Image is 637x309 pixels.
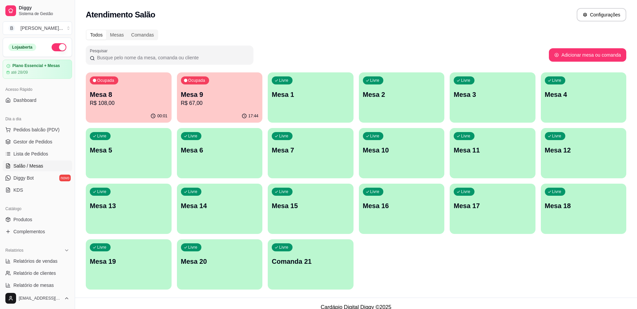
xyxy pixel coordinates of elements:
a: DiggySistema de Gestão [3,3,72,19]
p: Livre [97,189,107,194]
p: Mesa 1 [272,90,349,99]
p: Mesa 5 [90,145,168,155]
span: Diggy [19,5,69,11]
button: LivreMesa 19 [86,239,172,290]
span: Relatório de clientes [13,270,56,276]
p: Mesa 6 [181,145,259,155]
button: LivreMesa 20 [177,239,263,290]
p: Livre [461,189,470,194]
p: Mesa 15 [272,201,349,210]
p: Livre [97,133,107,139]
span: Produtos [13,216,32,223]
p: Livre [552,133,562,139]
p: Mesa 8 [90,90,168,99]
button: LivreMesa 5 [86,128,172,178]
span: Relatório de mesas [13,282,54,289]
p: Mesa 14 [181,201,259,210]
p: Livre [188,245,198,250]
p: Mesa 16 [363,201,441,210]
p: Ocupada [97,78,114,83]
p: Mesa 9 [181,90,259,99]
span: Salão / Mesas [13,163,43,169]
a: Complementos [3,226,72,237]
p: 17:44 [248,113,258,119]
p: R$ 108,00 [90,99,168,107]
a: Gestor de Pedidos [3,136,72,147]
p: Mesa 17 [454,201,531,210]
button: LivreMesa 12 [541,128,627,178]
button: LivreMesa 7 [268,128,354,178]
button: LivreMesa 11 [450,128,535,178]
a: Dashboard [3,95,72,106]
span: Dashboard [13,97,37,104]
div: Comandas [128,30,158,40]
p: Mesa 20 [181,257,259,266]
span: Lista de Pedidos [13,150,48,157]
a: Produtos [3,214,72,225]
a: Plano Essencial + Mesasaté 28/09 [3,60,72,79]
span: B [8,25,15,32]
button: OcupadaMesa 8R$ 108,0000:01 [86,72,172,123]
button: LivreMesa 2 [359,72,445,123]
button: LivreMesa 3 [450,72,535,123]
a: KDS [3,185,72,195]
article: até 28/09 [11,70,28,75]
button: LivreMesa 17 [450,184,535,234]
p: Mesa 3 [454,90,531,99]
p: Comanda 21 [272,257,349,266]
p: Livre [370,189,380,194]
div: Loja aberta [8,44,36,51]
div: Acesso Rápido [3,84,72,95]
button: Pedidos balcão (PDV) [3,124,72,135]
button: Select a team [3,21,72,35]
span: KDS [13,187,23,193]
p: Livre [552,189,562,194]
a: Diggy Botnovo [3,173,72,183]
input: Pesquisar [95,54,249,61]
p: Livre [279,133,289,139]
button: LivreComanda 21 [268,239,354,290]
p: Mesa 18 [545,201,623,210]
p: Livre [461,133,470,139]
span: Complementos [13,228,45,235]
p: Livre [370,78,380,83]
p: Mesa 13 [90,201,168,210]
article: Plano Essencial + Mesas [12,63,60,68]
button: LivreMesa 6 [177,128,263,178]
label: Pesquisar [90,48,110,54]
p: R$ 67,00 [181,99,259,107]
div: [PERSON_NAME] ... [20,25,63,32]
button: Adicionar mesa ou comanda [549,48,626,62]
h2: Atendimento Salão [86,9,155,20]
button: LivreMesa 18 [541,184,627,234]
span: Sistema de Gestão [19,11,69,16]
a: Lista de Pedidos [3,148,72,159]
button: LivreMesa 4 [541,72,627,123]
p: Livre [279,245,289,250]
p: Mesa 12 [545,145,623,155]
button: LivreMesa 14 [177,184,263,234]
p: Mesa 10 [363,145,441,155]
p: Mesa 4 [545,90,623,99]
div: Dia a dia [3,114,72,124]
button: LivreMesa 13 [86,184,172,234]
button: LivreMesa 15 [268,184,354,234]
p: 00:01 [157,113,167,119]
p: Livre [97,245,107,250]
p: Mesa 7 [272,145,349,155]
span: Pedidos balcão (PDV) [13,126,60,133]
p: Mesa 11 [454,145,531,155]
button: OcupadaMesa 9R$ 67,0017:44 [177,72,263,123]
span: Relatórios de vendas [13,258,58,264]
button: [EMAIL_ADDRESS][DOMAIN_NAME] [3,290,72,306]
a: Relatórios de vendas [3,256,72,266]
p: Mesa 19 [90,257,168,266]
p: Livre [188,133,198,139]
button: LivreMesa 1 [268,72,354,123]
p: Mesa 2 [363,90,441,99]
p: Livre [279,78,289,83]
span: [EMAIL_ADDRESS][DOMAIN_NAME] [19,296,61,301]
button: LivreMesa 16 [359,184,445,234]
span: Relatórios [5,248,23,253]
a: Salão / Mesas [3,161,72,171]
